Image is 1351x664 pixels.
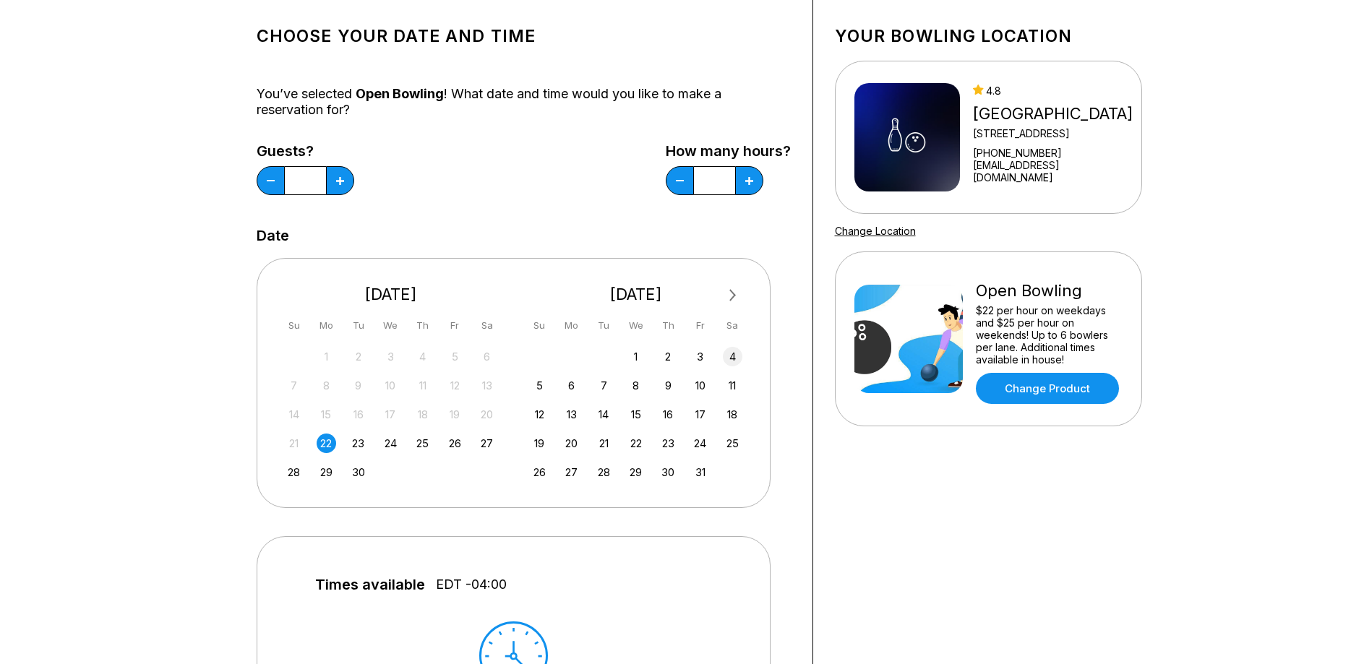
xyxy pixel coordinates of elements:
div: Not available Monday, September 1st, 2025 [317,347,336,366]
div: Choose Saturday, October 18th, 2025 [723,405,742,424]
div: Choose Monday, September 29th, 2025 [317,462,336,482]
div: Choose Saturday, September 27th, 2025 [477,434,497,453]
div: Choose Wednesday, September 24th, 2025 [381,434,400,453]
div: Su [284,316,304,335]
div: Choose Monday, October 27th, 2025 [562,462,581,482]
div: Choose Sunday, October 19th, 2025 [530,434,549,453]
div: Not available Sunday, September 7th, 2025 [284,376,304,395]
div: Choose Wednesday, October 22nd, 2025 [626,434,646,453]
img: Midway Berkeley Springs [854,83,960,191]
div: Not available Wednesday, September 3rd, 2025 [381,347,400,366]
div: We [626,316,646,335]
div: Not available Friday, September 5th, 2025 [445,347,465,366]
div: Choose Tuesday, October 21st, 2025 [594,434,614,453]
div: Mo [317,316,336,335]
span: EDT -04:00 [436,577,507,592]
div: 4.8 [973,85,1136,97]
div: Not available Saturday, September 13th, 2025 [477,376,497,395]
div: Fr [690,316,710,335]
div: $22 per hour on weekdays and $25 per hour on weekends! Up to 6 bowlers per lane. Additional times... [976,304,1123,366]
div: Choose Sunday, September 28th, 2025 [284,462,304,482]
div: Tu [594,316,614,335]
div: Choose Thursday, September 25th, 2025 [413,434,432,453]
div: Choose Tuesday, September 30th, 2025 [348,462,368,482]
div: Choose Sunday, October 5th, 2025 [530,376,549,395]
div: month 2025-09 [283,345,499,482]
div: Choose Wednesday, October 8th, 2025 [626,376,646,395]
div: Choose Monday, October 6th, 2025 [562,376,581,395]
div: Not available Thursday, September 18th, 2025 [413,405,432,424]
label: Date [257,228,289,243]
div: Choose Tuesday, October 7th, 2025 [594,376,614,395]
div: Not available Saturday, September 20th, 2025 [477,405,497,424]
div: Choose Friday, October 17th, 2025 [690,405,710,424]
h1: Choose your Date and time [257,26,791,46]
div: Choose Saturday, October 11th, 2025 [723,376,742,395]
div: Th [659,316,678,335]
span: Open Bowling [356,86,444,101]
div: Choose Sunday, October 26th, 2025 [530,462,549,482]
div: [DATE] [524,285,748,304]
a: [EMAIL_ADDRESS][DOMAIN_NAME] [973,159,1136,184]
div: Not available Friday, September 19th, 2025 [445,405,465,424]
div: Tu [348,316,368,335]
div: Not available Wednesday, September 17th, 2025 [381,405,400,424]
div: You’ve selected ! What date and time would you like to make a reservation for? [257,86,791,118]
div: Choose Thursday, October 16th, 2025 [659,405,678,424]
div: Choose Thursday, October 9th, 2025 [659,376,678,395]
div: [GEOGRAPHIC_DATA] [973,104,1136,124]
div: Not available Monday, September 15th, 2025 [317,405,336,424]
div: Not available Wednesday, September 10th, 2025 [381,376,400,395]
div: Choose Wednesday, October 1st, 2025 [626,347,646,366]
button: Next Month [721,284,745,307]
div: Su [530,316,549,335]
div: Choose Wednesday, October 29th, 2025 [626,462,646,482]
div: Not available Sunday, September 14th, 2025 [284,405,304,424]
h1: Your bowling location [835,26,1142,46]
label: Guests? [257,143,354,159]
div: Choose Saturday, October 25th, 2025 [723,434,742,453]
div: Not available Tuesday, September 16th, 2025 [348,405,368,424]
div: Choose Tuesday, October 28th, 2025 [594,462,614,482]
div: Not available Tuesday, September 9th, 2025 [348,376,368,395]
div: Not available Friday, September 12th, 2025 [445,376,465,395]
div: Choose Saturday, October 4th, 2025 [723,347,742,366]
div: [DATE] [279,285,503,304]
div: Fr [445,316,465,335]
a: Change Location [835,225,916,237]
div: Choose Friday, October 3rd, 2025 [690,347,710,366]
div: Choose Monday, September 22nd, 2025 [317,434,336,453]
div: Th [413,316,432,335]
div: Choose Friday, October 31st, 2025 [690,462,710,482]
div: Not available Thursday, September 11th, 2025 [413,376,432,395]
div: Sa [477,316,497,335]
div: [PHONE_NUMBER] [973,147,1136,159]
div: Mo [562,316,581,335]
div: Not available Sunday, September 21st, 2025 [284,434,304,453]
div: Choose Tuesday, October 14th, 2025 [594,405,614,424]
div: Choose Wednesday, October 15th, 2025 [626,405,646,424]
div: We [381,316,400,335]
div: Choose Monday, October 13th, 2025 [562,405,581,424]
div: Choose Thursday, October 30th, 2025 [659,462,678,482]
img: Open Bowling [854,285,963,393]
div: Choose Monday, October 20th, 2025 [562,434,581,453]
div: Sa [723,316,742,335]
div: Not available Saturday, September 6th, 2025 [477,347,497,366]
div: Choose Thursday, October 23rd, 2025 [659,434,678,453]
div: Open Bowling [976,281,1123,301]
div: Choose Friday, October 24th, 2025 [690,434,710,453]
div: Choose Friday, September 26th, 2025 [445,434,465,453]
div: Not available Tuesday, September 2nd, 2025 [348,347,368,366]
div: Not available Thursday, September 4th, 2025 [413,347,432,366]
div: Choose Tuesday, September 23rd, 2025 [348,434,368,453]
div: Choose Friday, October 10th, 2025 [690,376,710,395]
a: Change Product [976,373,1119,404]
div: Not available Monday, September 8th, 2025 [317,376,336,395]
span: Times available [315,577,425,592]
div: Choose Sunday, October 12th, 2025 [530,405,549,424]
div: [STREET_ADDRESS] [973,127,1136,139]
div: month 2025-10 [528,345,745,482]
label: How many hours? [666,143,791,159]
div: Choose Thursday, October 2nd, 2025 [659,347,678,366]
